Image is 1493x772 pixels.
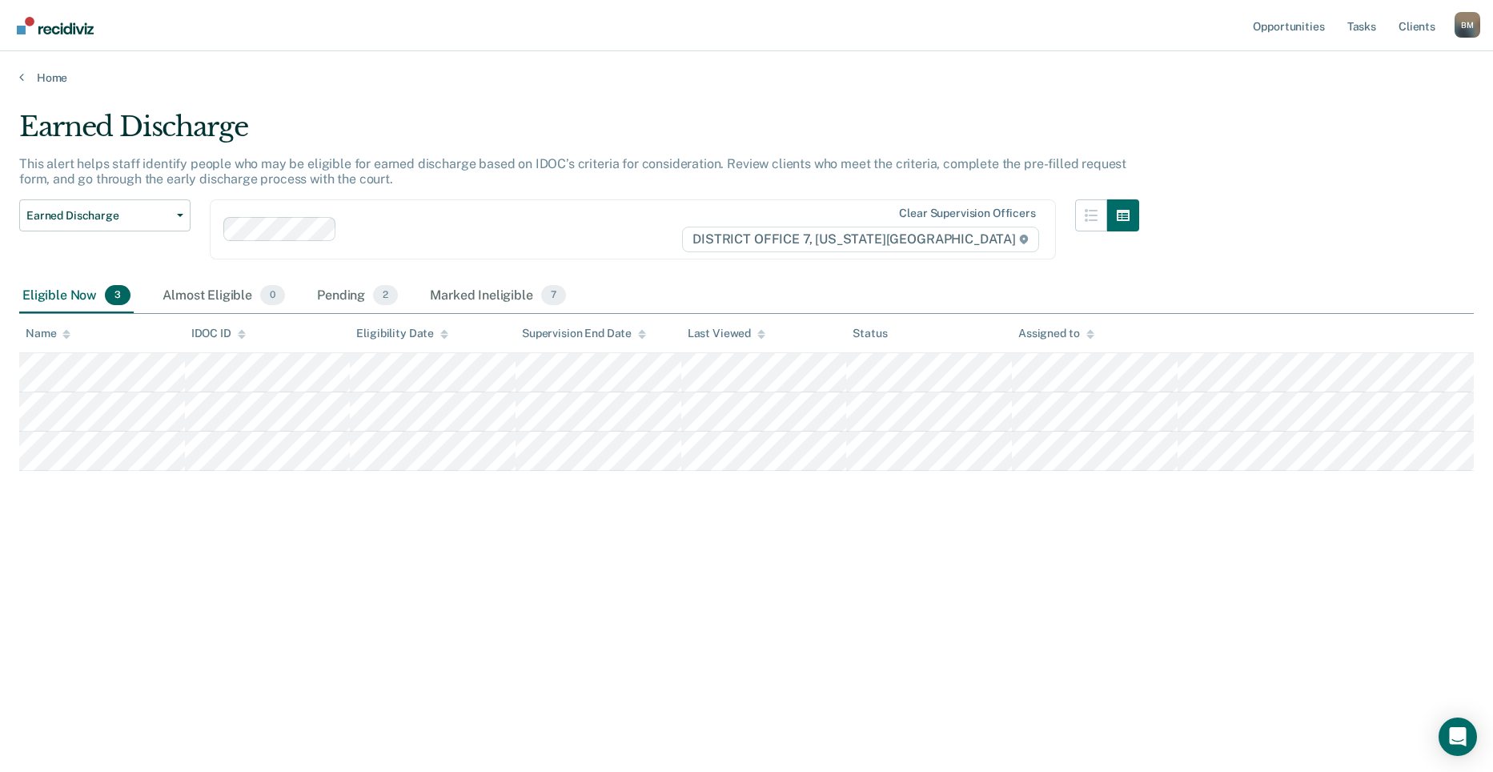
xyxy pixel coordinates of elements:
div: Earned Discharge [19,111,1139,156]
span: 7 [541,285,566,306]
div: Marked Ineligible7 [427,279,569,314]
div: Almost Eligible0 [159,279,288,314]
span: 2 [373,285,398,306]
div: Supervision End Date [522,327,646,340]
div: Last Viewed [688,327,765,340]
span: DISTRICT OFFICE 7, [US_STATE][GEOGRAPHIC_DATA] [682,227,1038,252]
div: Status [853,327,887,340]
div: B M [1455,12,1480,38]
p: This alert helps staff identify people who may be eligible for earned discharge based on IDOC’s c... [19,156,1126,187]
a: Home [19,70,1474,85]
div: Assigned to [1018,327,1094,340]
img: Recidiviz [17,17,94,34]
div: Clear supervision officers [899,207,1035,220]
div: Open Intercom Messenger [1439,718,1477,756]
button: Profile dropdown button [1455,12,1480,38]
span: 0 [260,285,285,306]
button: Earned Discharge [19,199,191,231]
div: Eligibility Date [356,327,448,340]
div: Name [26,327,70,340]
div: Pending2 [314,279,401,314]
span: Earned Discharge [26,209,171,223]
span: 3 [105,285,130,306]
div: IDOC ID [191,327,246,340]
div: Eligible Now3 [19,279,134,314]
